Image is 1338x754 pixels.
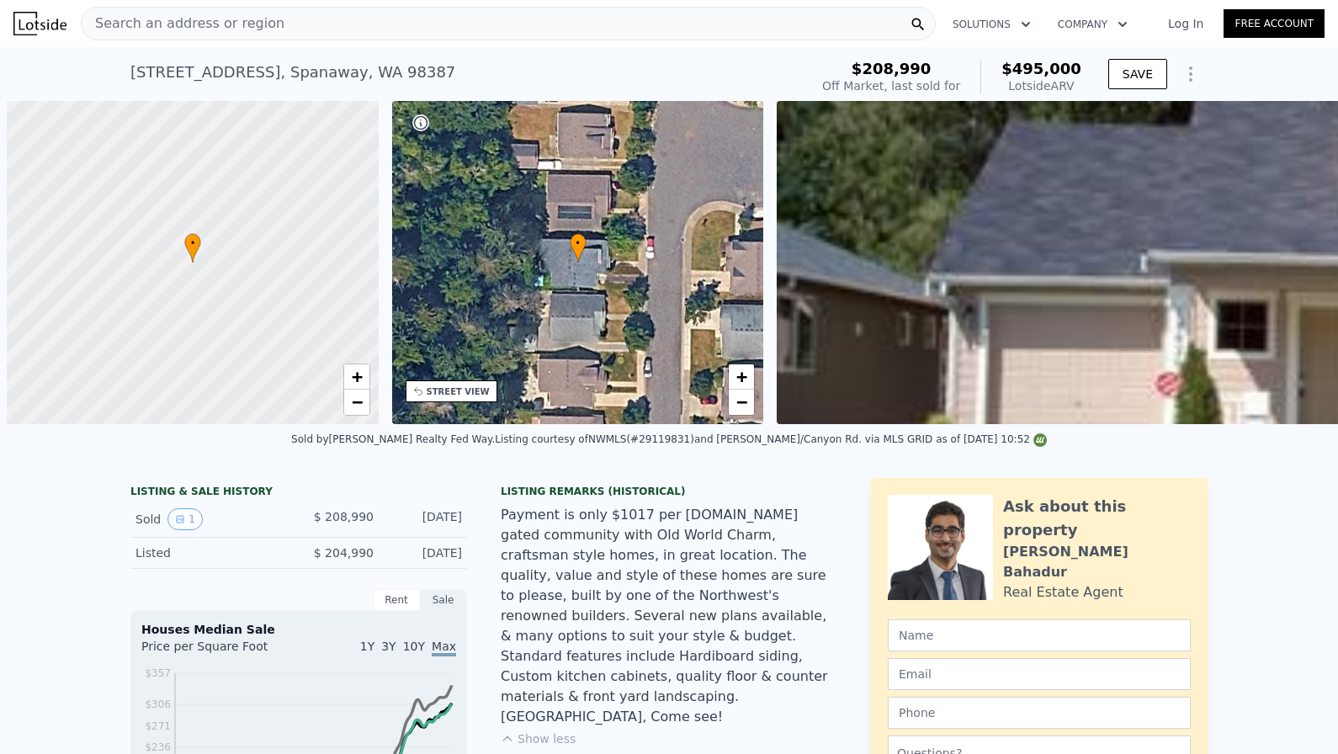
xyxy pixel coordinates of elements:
button: View historical data [167,508,203,530]
div: Ask about this property [1003,495,1191,542]
div: [STREET_ADDRESS] , Spanaway , WA 98387 [130,61,455,84]
div: Sold by [PERSON_NAME] Realty Fed Way . [291,433,495,445]
div: • [184,233,201,263]
div: Price per Square Foot [141,638,299,665]
div: Sold [135,508,285,530]
div: Payment is only $1017 per [DOMAIN_NAME] gated community with Old World Charm, craftsman style hom... [501,505,837,727]
a: Free Account [1224,9,1325,38]
input: Phone [888,697,1191,729]
span: Max [432,640,456,656]
span: − [736,391,747,412]
div: Lotside ARV [1001,77,1081,94]
div: [DATE] [387,508,462,530]
span: $ 204,990 [314,546,374,560]
span: Search an address or region [82,13,284,34]
span: • [570,236,587,251]
button: Show Options [1174,57,1208,91]
tspan: $357 [145,667,171,679]
span: + [736,366,747,387]
div: Houses Median Sale [141,621,456,638]
div: [DATE] [387,544,462,561]
button: Company [1044,9,1141,40]
input: Name [888,619,1191,651]
button: Solutions [939,9,1044,40]
button: Show less [501,730,576,747]
img: Lotside [13,12,66,35]
a: Zoom out [344,390,369,415]
div: Real Estate Agent [1003,582,1123,603]
tspan: $236 [145,741,171,753]
tspan: $306 [145,698,171,710]
span: 3Y [381,640,396,653]
span: • [184,236,201,251]
span: 1Y [360,640,374,653]
div: • [570,233,587,263]
span: − [351,391,362,412]
span: $495,000 [1001,60,1081,77]
a: Zoom in [344,364,369,390]
div: Listing Remarks (Historical) [501,485,837,498]
span: + [351,366,362,387]
div: Off Market, last sold for [822,77,960,94]
a: Zoom out [729,390,754,415]
span: $ 208,990 [314,510,374,523]
button: SAVE [1108,59,1167,89]
span: $208,990 [852,60,932,77]
div: Listed [135,544,285,561]
span: 10Y [403,640,425,653]
input: Email [888,658,1191,690]
tspan: $271 [145,720,171,732]
div: STREET VIEW [427,385,490,398]
div: Sale [420,589,467,611]
div: Listing courtesy of NWMLS (#29119831) and [PERSON_NAME]/Canyon Rd. via MLS GRID as of [DATE] 10:52 [495,433,1047,445]
div: [PERSON_NAME] Bahadur [1003,542,1191,582]
div: LISTING & SALE HISTORY [130,485,467,502]
a: Log In [1148,15,1224,32]
img: NWMLS Logo [1033,433,1047,447]
div: Rent [373,589,420,611]
a: Zoom in [729,364,754,390]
